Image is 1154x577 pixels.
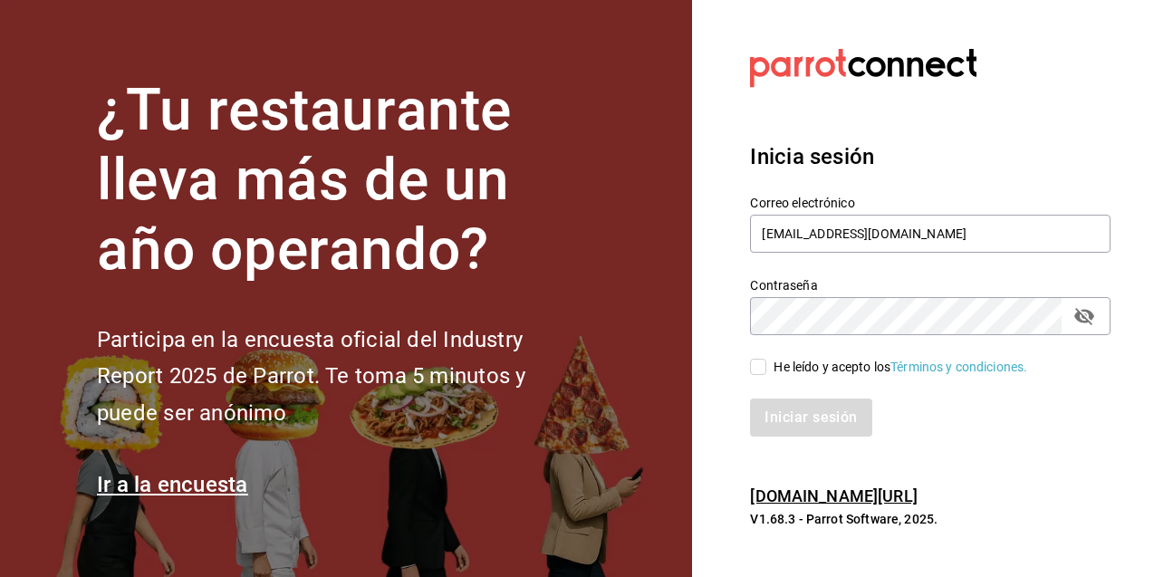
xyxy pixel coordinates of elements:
[750,140,1111,173] h3: Inicia sesión
[97,76,586,284] h1: ¿Tu restaurante lleva más de un año operando?
[750,510,1111,528] p: V1.68.3 - Parrot Software, 2025.
[890,360,1027,374] a: Términos y condiciones.
[750,215,1111,253] input: Ingresa tu correo electrónico
[750,279,1111,292] label: Contraseña
[750,197,1111,209] label: Correo electrónico
[750,486,917,505] a: [DOMAIN_NAME][URL]
[1069,301,1100,332] button: passwordField
[97,322,586,432] h2: Participa en la encuesta oficial del Industry Report 2025 de Parrot. Te toma 5 minutos y puede se...
[97,472,248,497] a: Ir a la encuesta
[774,358,1027,377] div: He leído y acepto los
